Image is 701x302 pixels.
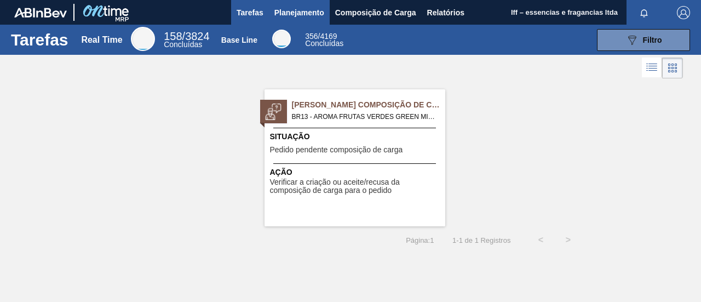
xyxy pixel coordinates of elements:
[662,58,683,78] div: Visão em Cards
[305,33,343,47] div: Base Line
[11,33,68,46] h1: Tarefas
[14,8,67,18] img: TNhmsLtSVTkK8tSr43FrP2fwEKptu5GPRR3wAAAABJRU5ErkJggg==
[527,226,554,254] button: <
[305,32,318,41] span: 356
[597,29,690,51] button: Filtro
[677,6,690,19] img: Logout
[131,27,155,51] div: Real Time
[305,32,337,41] span: / 4169
[81,35,122,45] div: Real Time
[292,111,436,123] span: BR13 - AROMA FRUTAS VERDES GREEN MIX SC1424032 25KG Pedido - 2050312
[164,32,209,48] div: Real Time
[270,146,403,154] span: Pedido pendente composição de carga
[164,30,182,42] span: 158
[272,30,291,48] div: Base Line
[164,30,209,42] span: / 3824
[292,99,445,111] span: Pedido Aguardando Composição de Carga
[164,40,202,49] span: Concluídas
[627,5,662,20] button: Notificações
[335,6,416,19] span: Composição de Carga
[406,236,434,244] span: Página : 1
[554,226,582,254] button: >
[270,178,443,195] span: Verificar a criação ou aceite/recusa da composição de carga para o pedido
[274,6,324,19] span: Planejamento
[221,36,257,44] div: Base Line
[642,58,662,78] div: Visão em Lista
[270,131,443,143] span: Situação
[450,236,510,244] span: 1 - 1 de 1 Registros
[237,6,263,19] span: Tarefas
[305,39,343,48] span: Concluídas
[427,6,464,19] span: Relatórios
[270,167,443,178] span: Ação
[265,104,281,120] img: status
[643,36,662,44] span: Filtro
